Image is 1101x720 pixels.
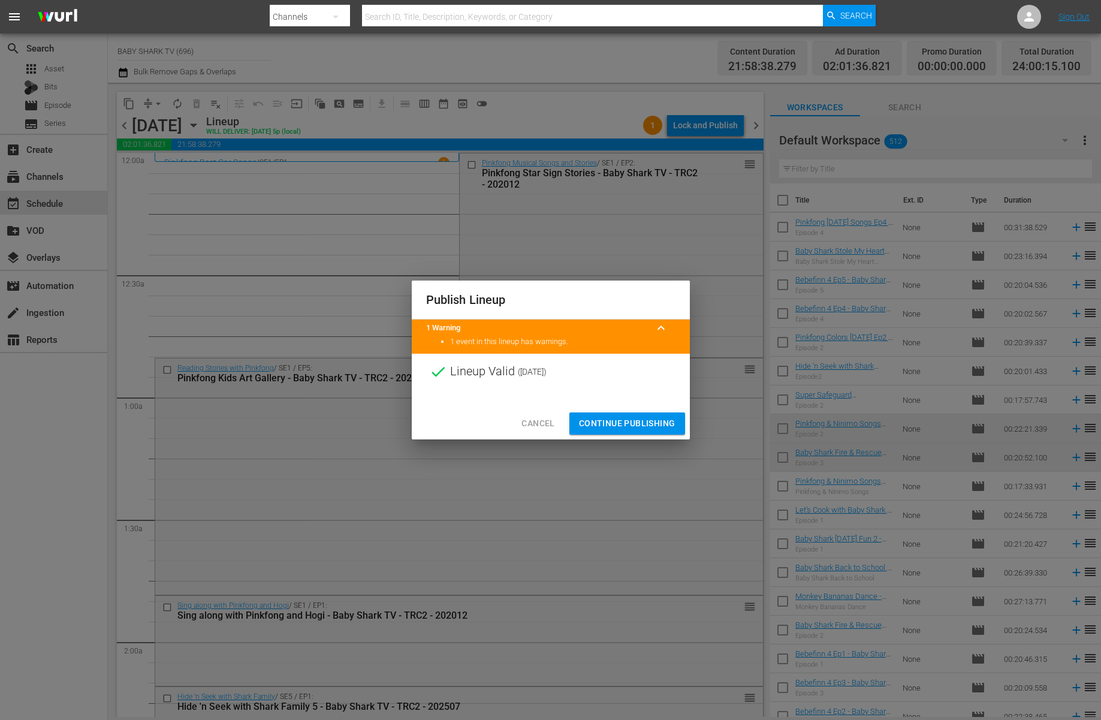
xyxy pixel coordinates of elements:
button: keyboard_arrow_up [647,314,675,342]
li: 1 event in this lineup has warnings. [450,336,675,348]
span: ( [DATE] ) [518,363,547,381]
button: Continue Publishing [569,412,685,435]
div: Lineup Valid [412,354,690,390]
h2: Publish Lineup [426,290,675,309]
span: menu [7,10,22,24]
img: ans4CAIJ8jUAAAAAAAAAAAAAAAAAAAAAAAAgQb4GAAAAAAAAAAAAAAAAAAAAAAAAJMjXAAAAAAAAAAAAAAAAAAAAAAAAgAT5G... [29,3,86,31]
title: 1 Warning [426,323,647,334]
span: Cancel [521,416,554,431]
span: Continue Publishing [579,416,675,431]
button: Cancel [512,412,564,435]
a: Sign Out [1058,12,1090,22]
span: Search [840,5,872,26]
span: keyboard_arrow_up [654,321,668,335]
